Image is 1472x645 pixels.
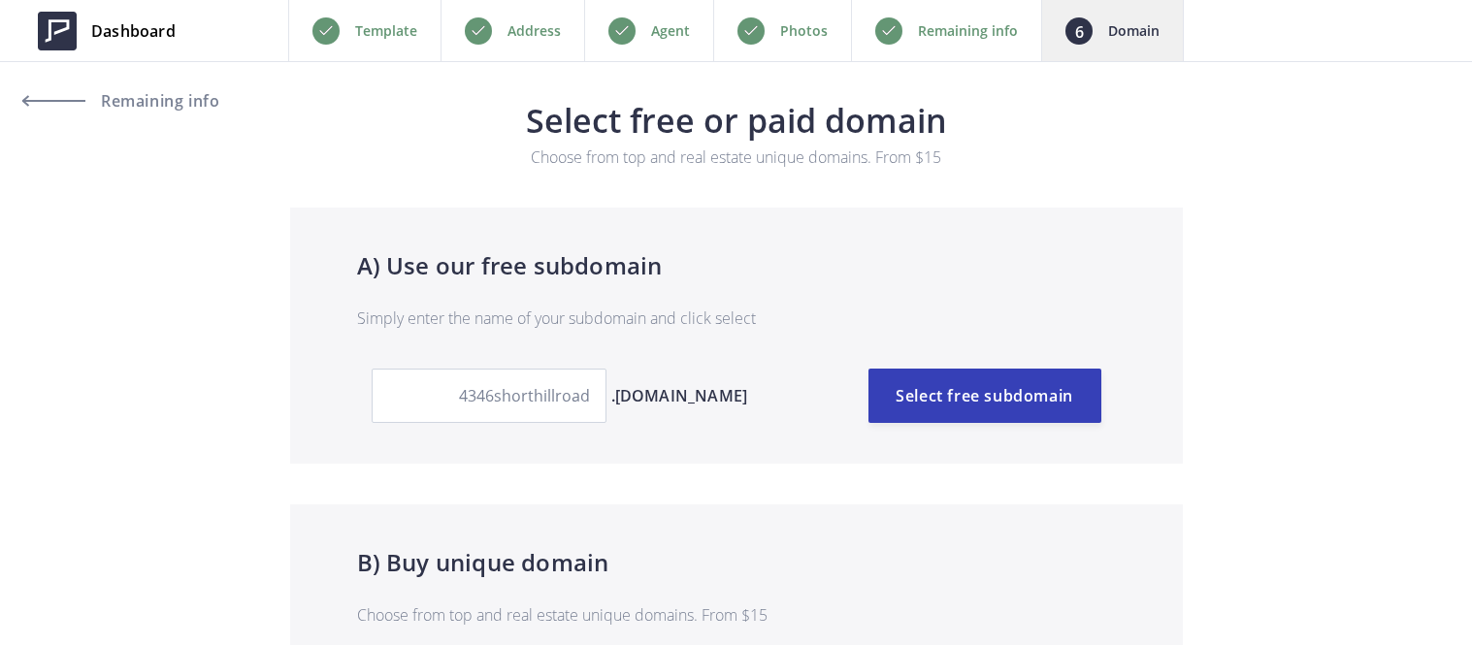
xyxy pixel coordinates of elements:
[357,603,1116,627] p: Choose from top and real estate unique domains. From $15
[23,2,190,60] a: Dashboard
[918,19,1018,43] p: Remaining info
[651,19,690,43] p: Agent
[412,145,1060,169] p: Choose from top and real estate unique domains. From $15
[73,103,1400,138] h3: Select free or paid domain
[357,306,1116,330] p: Simply enter the name of your subdomain and click select
[357,545,1116,580] h4: B) Buy unique domain
[96,93,219,109] span: Remaining info
[355,19,417,43] p: Template
[23,78,198,124] a: Remaining info
[611,384,748,407] span: .[DOMAIN_NAME]
[357,248,1116,283] h4: A) Use our free subdomain
[91,19,176,43] span: Dashboard
[1108,19,1160,43] p: Domain
[507,19,561,43] p: Address
[780,19,828,43] p: Photos
[868,369,1101,423] button: Select free subdomain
